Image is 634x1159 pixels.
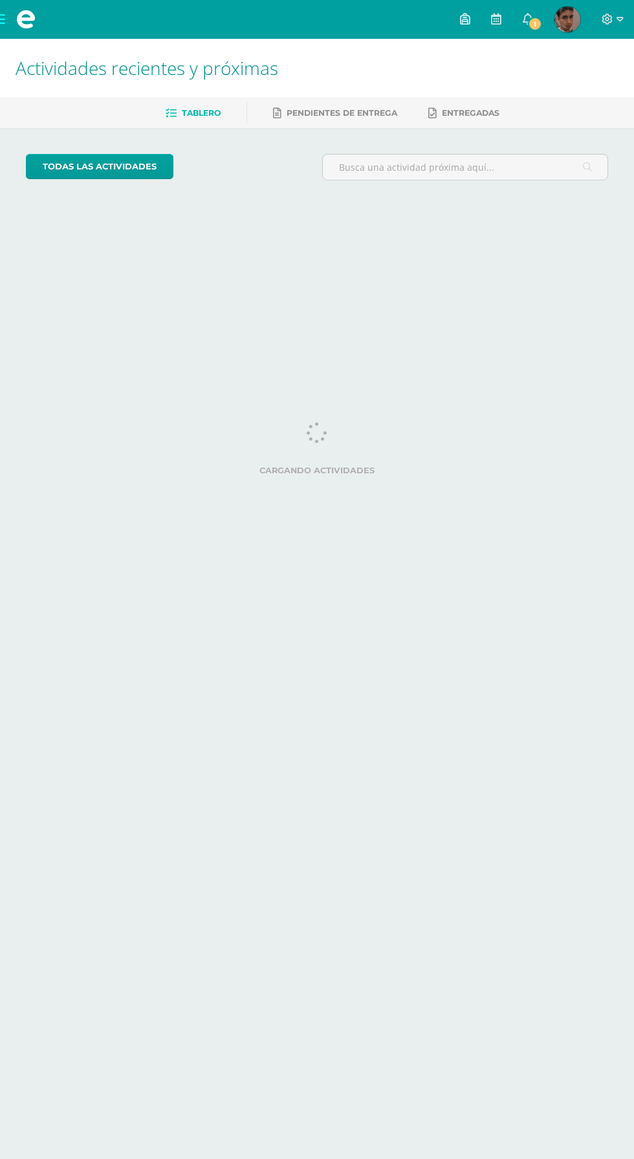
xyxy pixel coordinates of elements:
[528,17,542,31] span: 1
[554,6,580,32] img: 9f0756336bf76ef3afc8cadeb96d1fce.png
[287,108,397,118] span: Pendientes de entrega
[428,103,499,124] a: Entregadas
[442,108,499,118] span: Entregadas
[26,154,173,179] a: todas las Actividades
[166,103,221,124] a: Tablero
[182,108,221,118] span: Tablero
[16,56,278,80] span: Actividades recientes y próximas
[26,466,608,475] label: Cargando actividades
[323,155,607,180] input: Busca una actividad próxima aquí...
[273,103,397,124] a: Pendientes de entrega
